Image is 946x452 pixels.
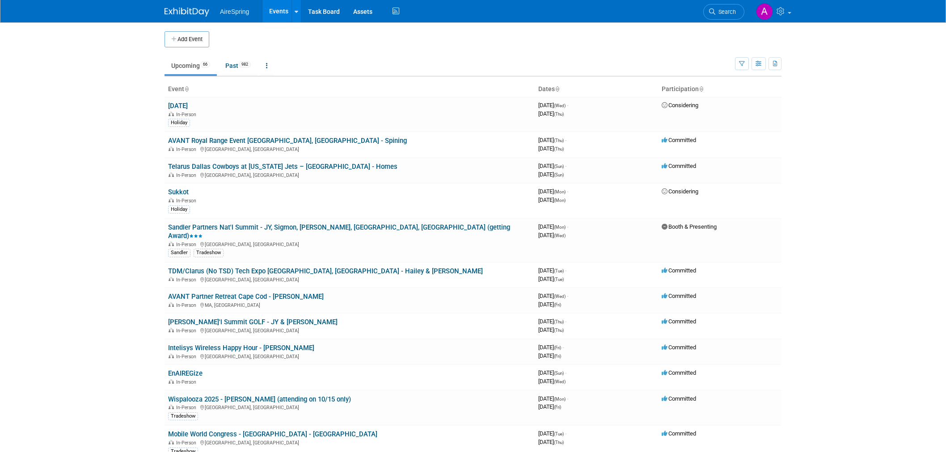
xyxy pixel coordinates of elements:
span: - [565,369,566,376]
span: (Fri) [554,354,561,359]
span: [DATE] [538,293,568,299]
div: Holiday [168,119,190,127]
img: In-Person Event [169,112,174,116]
img: In-Person Event [169,146,174,151]
div: Tradeshow [194,249,224,257]
span: [DATE] [538,110,564,117]
a: Sort by Participation Type [699,85,703,92]
img: In-Person Event [169,354,174,358]
a: Sort by Start Date [555,85,559,92]
span: - [567,102,568,109]
span: [DATE] [538,378,566,385]
span: (Thu) [554,328,564,333]
span: In-Person [176,277,199,283]
span: (Mon) [554,225,566,230]
span: [DATE] [538,163,566,169]
span: Booth & Presenting [662,223,717,230]
span: - [562,344,564,351]
span: [DATE] [538,344,564,351]
a: EnAIREGize [168,369,203,377]
a: AVANT Partner Retreat Cape Cod - [PERSON_NAME] [168,293,324,301]
img: In-Person Event [169,440,174,444]
span: [DATE] [538,403,561,410]
span: [DATE] [538,223,568,230]
a: Upcoming66 [165,57,217,74]
span: [DATE] [538,197,566,203]
span: (Wed) [554,379,566,384]
img: In-Person Event [169,198,174,202]
span: [DATE] [538,188,568,195]
span: In-Person [176,302,199,308]
span: [DATE] [538,145,564,152]
span: AireSpring [220,8,249,15]
span: [DATE] [538,102,568,109]
span: [DATE] [538,439,564,445]
span: [DATE] [538,232,566,239]
span: Considering [662,102,698,109]
span: (Sun) [554,371,564,376]
span: Committed [662,369,696,376]
span: 982 [239,61,251,68]
span: (Thu) [554,319,564,324]
span: - [565,430,566,437]
img: In-Person Event [169,172,174,177]
a: Past982 [219,57,258,74]
span: (Fri) [554,345,561,350]
span: In-Person [176,112,199,117]
div: [GEOGRAPHIC_DATA], [GEOGRAPHIC_DATA] [168,439,531,446]
span: [DATE] [538,318,566,325]
span: Committed [662,318,696,325]
img: ExhibitDay [165,8,209,17]
span: - [565,137,566,143]
span: - [565,318,566,325]
span: (Tue) [554,268,564,273]
a: Sukkot [168,188,189,196]
span: [DATE] [538,301,561,308]
img: Aila Ortiaga [756,3,773,20]
img: In-Person Event [169,328,174,332]
span: (Fri) [554,405,561,410]
img: In-Person Event [169,405,174,409]
div: Tradeshow [168,412,198,420]
span: (Wed) [554,103,566,108]
span: [DATE] [538,267,566,274]
div: [GEOGRAPHIC_DATA], [GEOGRAPHIC_DATA] [168,145,531,152]
span: - [567,395,568,402]
div: [GEOGRAPHIC_DATA], [GEOGRAPHIC_DATA] [168,326,531,334]
a: AVANT Royal Range Event [GEOGRAPHIC_DATA], [GEOGRAPHIC_DATA] - Spining [168,137,407,145]
span: - [565,267,566,274]
span: [DATE] [538,326,564,333]
span: - [567,293,568,299]
span: (Wed) [554,294,566,299]
span: (Mon) [554,189,566,194]
a: [DATE] [168,102,188,110]
span: (Wed) [554,233,566,238]
span: In-Person [176,172,199,178]
span: Considering [662,188,698,195]
span: In-Person [176,328,199,334]
img: In-Person Event [169,302,174,307]
span: (Sun) [554,164,564,169]
span: (Mon) [554,397,566,402]
button: Add Event [165,31,209,47]
a: Telarus Dallas Cowboys at [US_STATE] Jets – [GEOGRAPHIC_DATA] - Homes [168,163,397,171]
a: Wispalooza 2025 - [PERSON_NAME] (attending on 10/15 only) [168,395,351,403]
div: [GEOGRAPHIC_DATA], [GEOGRAPHIC_DATA] [168,276,531,283]
span: (Tue) [554,277,564,282]
span: Committed [662,137,696,143]
span: (Thu) [554,146,564,151]
span: In-Person [176,198,199,204]
span: - [565,163,566,169]
span: Committed [662,430,696,437]
span: (Tue) [554,431,564,436]
img: In-Person Event [169,379,174,384]
div: MA, [GEOGRAPHIC_DATA] [168,301,531,308]
a: Sandler Partners Nat'l Summit - JY, Sigmon, [PERSON_NAME], [GEOGRAPHIC_DATA], [GEOGRAPHIC_DATA] (... [168,223,510,240]
span: [DATE] [538,137,566,143]
div: Sandler [168,249,190,257]
th: Participation [658,82,781,97]
img: In-Person Event [169,242,174,246]
a: [PERSON_NAME]'l Summit GOLF - JY & [PERSON_NAME] [168,318,338,326]
span: In-Person [176,405,199,410]
a: Sort by Event Name [184,85,189,92]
